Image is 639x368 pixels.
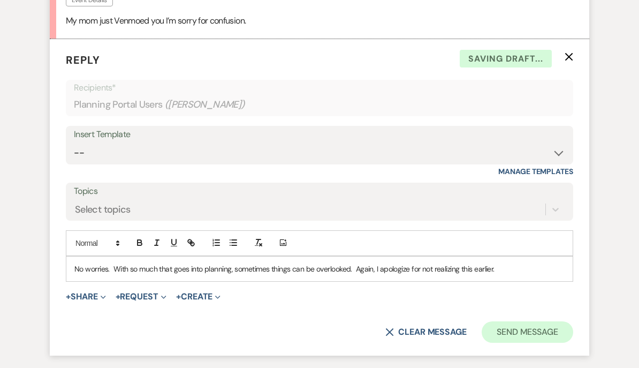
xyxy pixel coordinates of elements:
[165,97,245,112] span: ( [PERSON_NAME] )
[74,263,565,275] p: No worries. With so much that goes into planning, sometimes things can be overlooked. Again, I ap...
[66,292,106,301] button: Share
[498,167,573,176] a: Manage Templates
[482,321,573,343] button: Send Message
[385,328,467,336] button: Clear message
[74,127,565,142] div: Insert Template
[460,50,552,68] span: Saving draft...
[116,292,166,301] button: Request
[75,202,131,216] div: Select topics
[66,14,573,28] p: My mom just Venmoed you I’m sorry for confusion.
[74,184,565,199] label: Topics
[116,292,120,301] span: +
[66,53,100,67] span: Reply
[74,81,565,95] p: Recipients*
[66,292,71,301] span: +
[74,94,565,115] div: Planning Portal Users
[176,292,181,301] span: +
[176,292,220,301] button: Create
